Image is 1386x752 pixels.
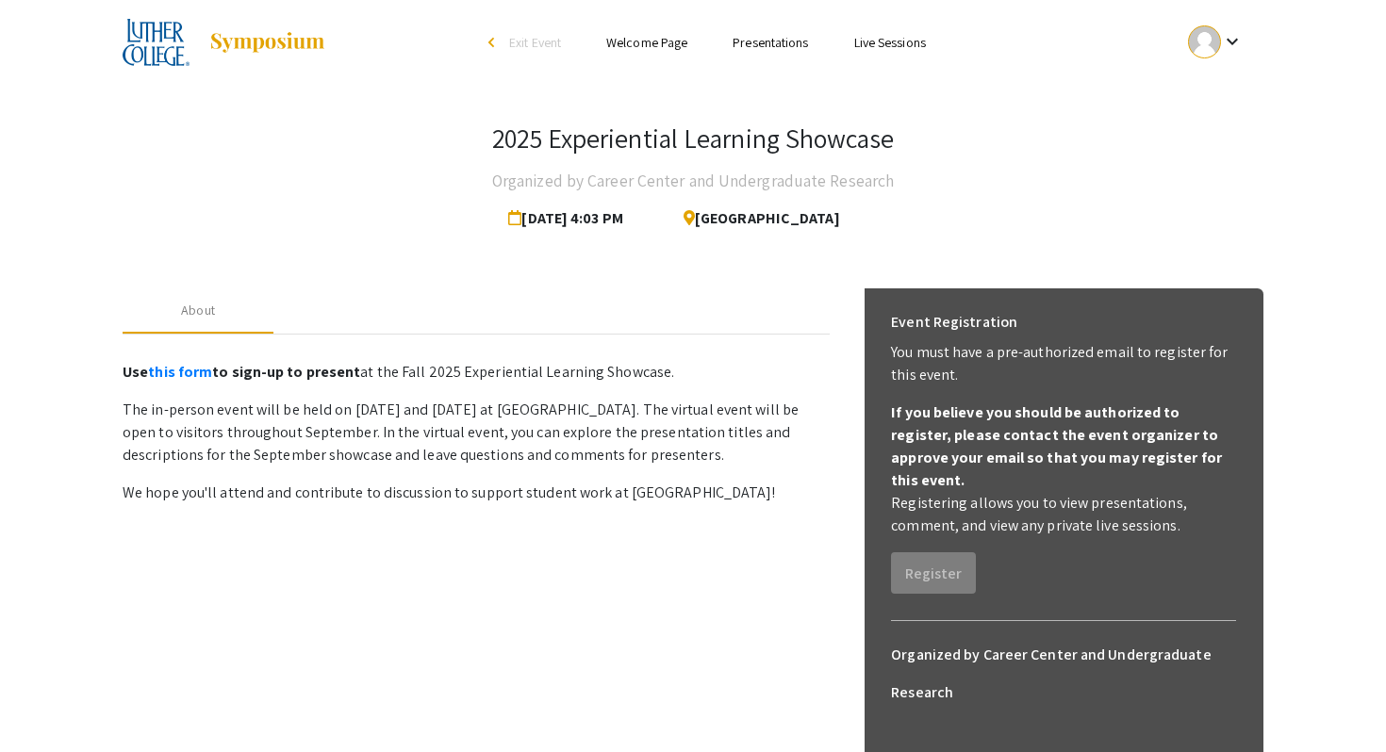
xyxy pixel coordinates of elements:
span: [DATE] 4:03 PM [508,200,631,237]
h4: Organized by Career Center and Undergraduate Research [492,162,894,200]
p: You must have a pre-authorized email to register for this event. [891,341,1236,386]
iframe: Chat [14,667,80,738]
p: Registering allows you to view presentations, comment, and view any private live sessions. [891,492,1236,537]
b: If you believe you should be authorized to register, please contact the event organizer to approv... [891,402,1222,490]
img: Symposium by ForagerOne [208,31,326,54]
a: Presentations [733,34,808,51]
a: this form [148,362,212,382]
h6: Organized by Career Center and Undergraduate Research [891,636,1236,711]
h6: Event Registration [891,303,1017,341]
p: The in-person event will be held on [DATE] and [DATE] at [GEOGRAPHIC_DATA]. The virtual event wil... [123,399,830,466]
a: Welcome Page [606,34,687,51]
mat-icon: Expand account dropdown [1221,30,1244,53]
div: arrow_back_ios [488,37,500,48]
a: Live Sessions [854,34,926,51]
span: Exit Event [509,34,561,51]
p: at the Fall 2025 Experiential Learning Showcase. [123,361,830,384]
h3: 2025 Experiential Learning Showcase [492,123,894,155]
img: 2025 Experiential Learning Showcase [123,19,190,66]
p: We hope you'll attend and contribute to discussion to support student work at [GEOGRAPHIC_DATA]! [123,482,830,504]
button: Register [891,552,976,594]
a: 2025 Experiential Learning Showcase [123,19,326,66]
button: Expand account dropdown [1168,21,1263,63]
div: About [181,301,215,320]
span: [GEOGRAPHIC_DATA] [668,200,840,237]
strong: Use to sign-up to present [123,362,360,382]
